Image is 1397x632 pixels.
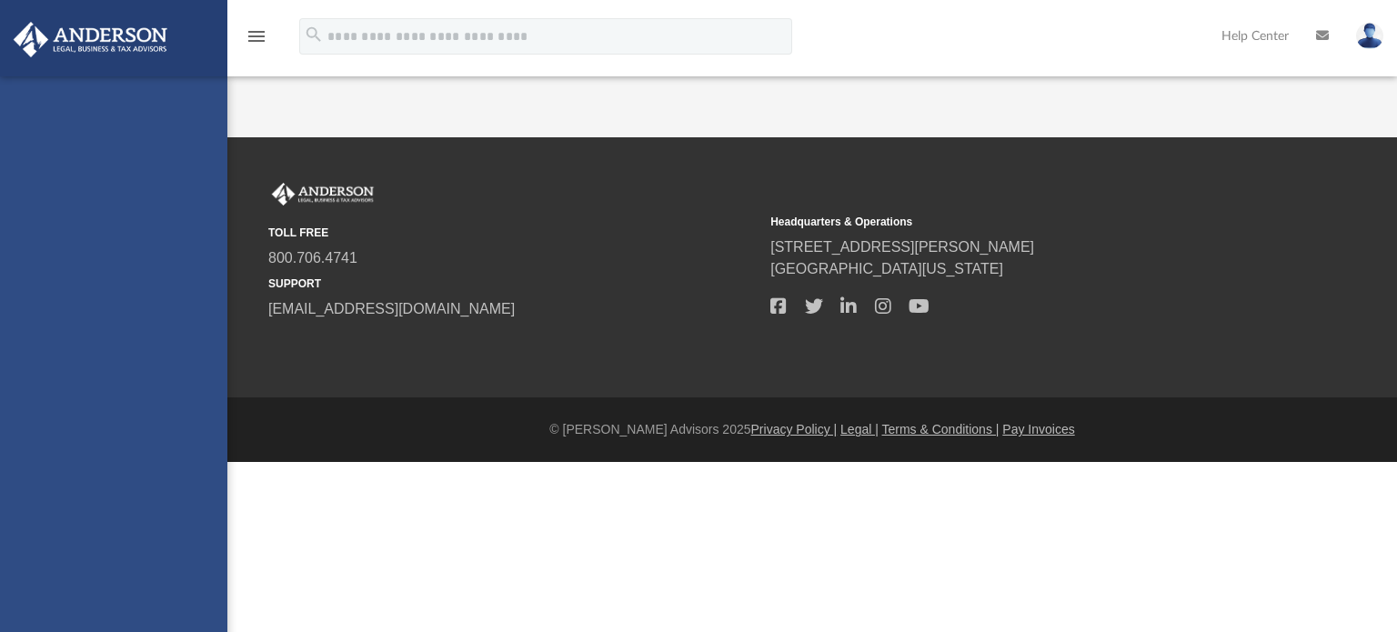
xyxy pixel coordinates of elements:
a: Privacy Policy | [751,422,838,436]
img: Anderson Advisors Platinum Portal [268,183,377,206]
i: menu [246,25,267,47]
a: [GEOGRAPHIC_DATA][US_STATE] [770,261,1003,276]
div: © [PERSON_NAME] Advisors 2025 [227,420,1397,439]
a: [STREET_ADDRESS][PERSON_NAME] [770,239,1034,255]
img: Anderson Advisors Platinum Portal [8,22,173,57]
a: menu [246,35,267,47]
img: User Pic [1356,23,1383,49]
small: TOLL FREE [268,225,758,241]
a: Pay Invoices [1002,422,1074,436]
a: Terms & Conditions | [882,422,1000,436]
a: 800.706.4741 [268,250,357,266]
a: [EMAIL_ADDRESS][DOMAIN_NAME] [268,301,515,316]
a: Legal | [840,422,879,436]
small: SUPPORT [268,276,758,292]
small: Headquarters & Operations [770,214,1260,230]
i: search [304,25,324,45]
